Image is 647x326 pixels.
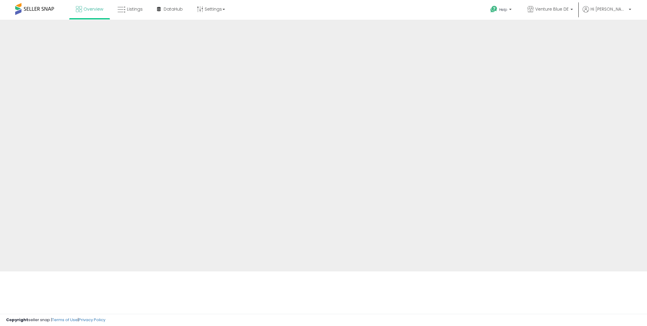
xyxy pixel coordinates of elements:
span: Overview [83,6,103,12]
span: Listings [127,6,143,12]
span: Hi [PERSON_NAME] [591,6,627,12]
a: Hi [PERSON_NAME] [583,6,631,20]
i: Get Help [490,5,498,13]
a: Help [485,1,518,20]
span: Help [499,7,507,12]
span: DataHub [164,6,183,12]
span: Venture Blue DE [535,6,569,12]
